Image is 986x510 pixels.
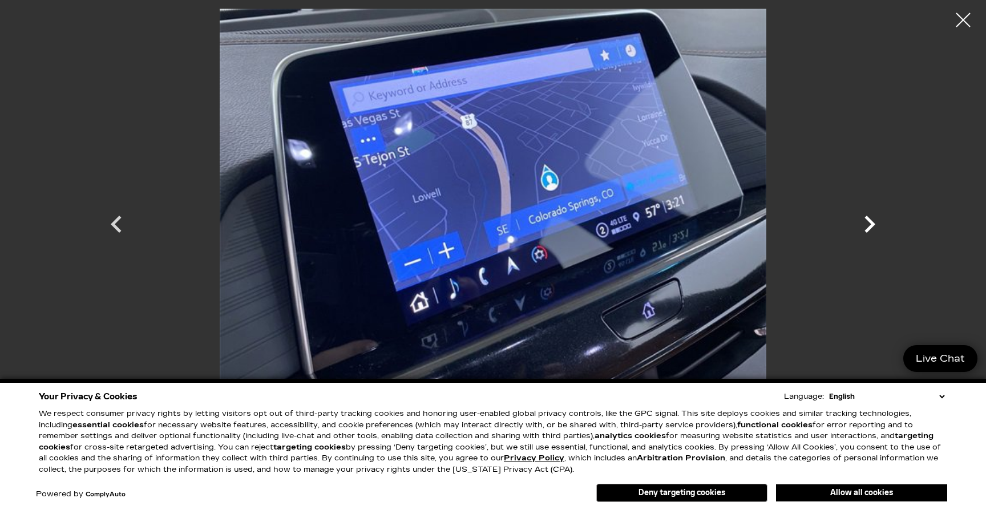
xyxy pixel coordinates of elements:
[99,201,134,253] div: Previous
[86,491,126,498] a: ComplyAuto
[39,431,934,452] strong: targeting cookies
[826,391,947,402] select: Language Select
[776,484,947,501] button: Allow all cookies
[39,408,947,475] p: We respect consumer privacy rights by letting visitors opt out of third-party tracking cookies an...
[72,420,144,430] strong: essential cookies
[273,443,346,452] strong: targeting cookies
[903,345,977,372] a: Live Chat
[852,201,887,253] div: Next
[596,484,767,502] button: Deny targeting cookies
[504,454,564,463] u: Privacy Policy
[784,393,824,400] div: Language:
[36,491,126,498] div: Powered by
[595,431,666,440] strong: analytics cookies
[737,420,813,430] strong: functional cookies
[151,9,835,419] img: New 2025 Crystal White Tricoat Cadillac Premium Luxury image 22
[910,352,971,365] span: Live Chat
[637,454,725,463] strong: Arbitration Provision
[39,388,138,404] span: Your Privacy & Cookies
